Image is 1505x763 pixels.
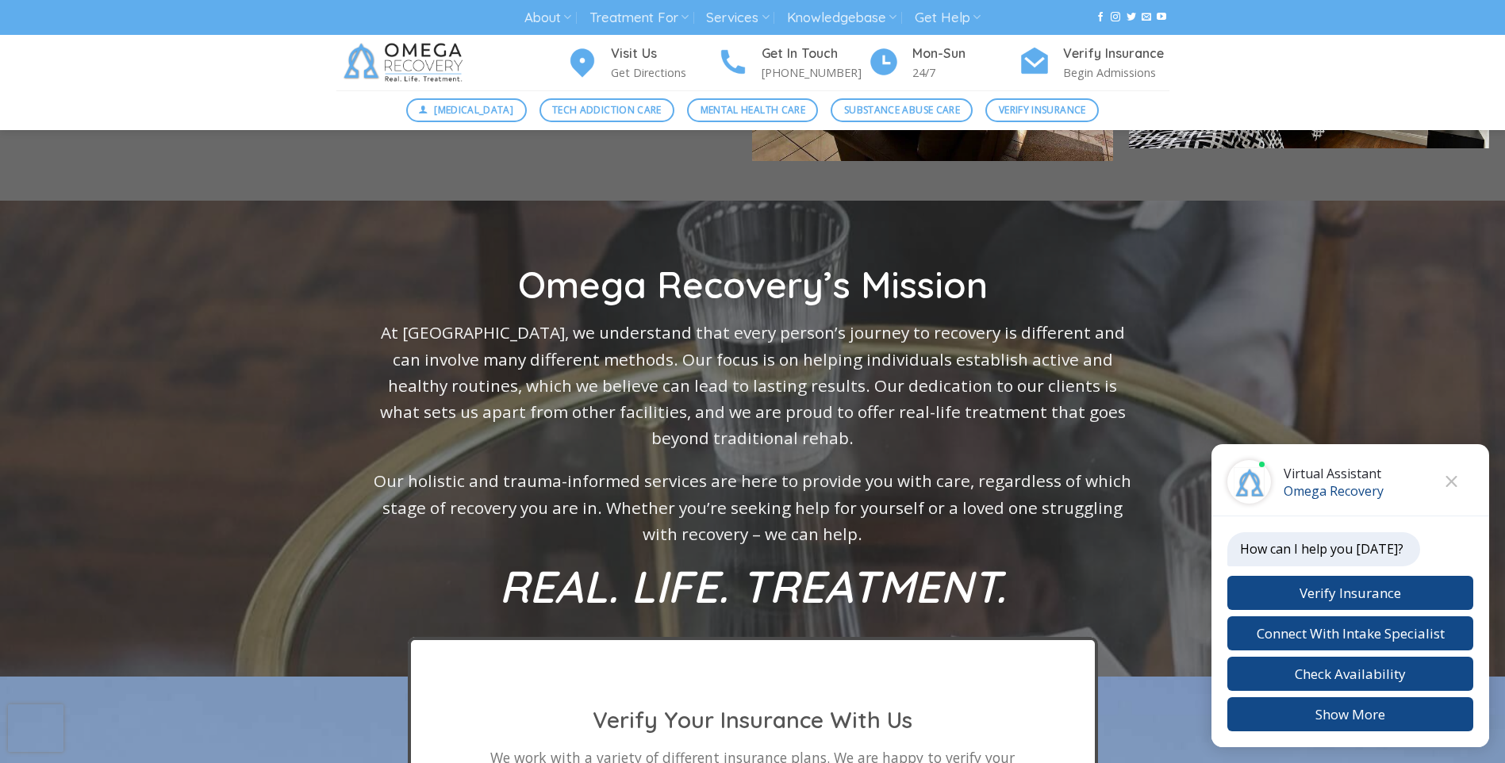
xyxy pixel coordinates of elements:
h4: Get In Touch [762,44,868,64]
a: Visit Us Get Directions [566,44,717,82]
h4: Verify Insurance [1063,44,1169,64]
h4: Visit Us [611,44,717,64]
p: Begin Admissions [1063,63,1169,82]
p: [PHONE_NUMBER] [762,63,868,82]
a: Verify Insurance [985,98,1099,122]
a: Get Help [915,3,981,33]
a: Send us an email [1142,12,1151,23]
a: Substance Abuse Care [831,98,973,122]
a: Follow on Instagram [1111,12,1120,23]
span: [MEDICAL_DATA] [434,102,513,117]
a: Tech Addiction Care [539,98,675,122]
iframe: reCAPTCHA [8,704,63,752]
strong: REAL. LIFE. TREATMENT. [499,558,1006,614]
p: Our holistic and trauma-informed services are here to provide you with care, regardless of which ... [367,469,1138,548]
a: [MEDICAL_DATA] [406,98,527,122]
span: Mental Health Care [701,102,805,117]
a: Verify Insurance Begin Admissions [1019,44,1169,82]
a: Mental Health Care [687,98,818,122]
strong: Omega Recovery’s Mission [518,262,988,308]
a: Follow on YouTube [1157,12,1166,23]
a: Services [706,3,769,33]
span: Tech Addiction Care [552,102,662,117]
p: At [GEOGRAPHIC_DATA], we understand that every person’s journey to recovery is different and can ... [367,320,1138,452]
span: Substance Abuse Care [844,102,960,117]
a: Follow on Facebook [1096,12,1105,23]
span: Verify Insurance [999,102,1086,117]
h4: Mon-Sun [912,44,1019,64]
a: Get In Touch [PHONE_NUMBER] [717,44,868,82]
img: Omega Recovery [336,35,475,90]
p: Get Directions [611,63,717,82]
a: Knowledgebase [787,3,896,33]
p: 24/7 [912,63,1019,82]
a: Follow on Twitter [1127,12,1136,23]
a: Treatment For [589,3,689,33]
h2: Verify Your Insurance With Us [477,706,1029,735]
a: About [524,3,571,33]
